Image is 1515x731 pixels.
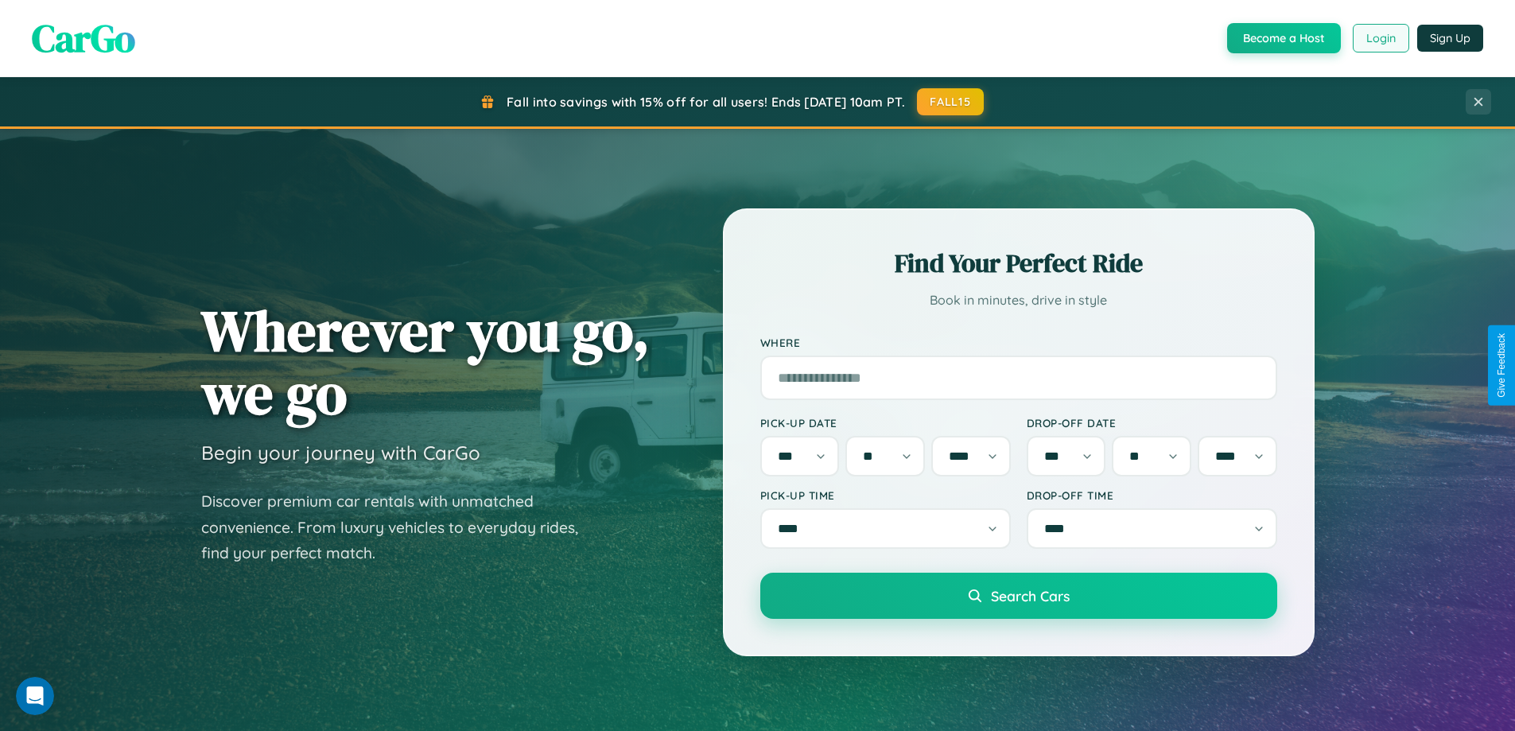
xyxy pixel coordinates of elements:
span: Search Cars [991,587,1070,605]
button: Become a Host [1227,23,1341,53]
button: Sign Up [1417,25,1483,52]
h2: Find Your Perfect Ride [760,246,1277,281]
button: Login [1353,24,1409,52]
h3: Begin your journey with CarGo [201,441,480,465]
span: Fall into savings with 15% off for all users! Ends [DATE] 10am PT. [507,94,905,110]
label: Pick-up Date [760,416,1011,430]
h1: Wherever you go, we go [201,299,650,425]
label: Drop-off Date [1027,416,1277,430]
span: CarGo [32,12,135,64]
button: Search Cars [760,573,1277,619]
label: Drop-off Time [1027,488,1277,502]
div: Give Feedback [1496,333,1507,398]
label: Pick-up Time [760,488,1011,502]
p: Book in minutes, drive in style [760,289,1277,312]
button: FALL15 [917,88,984,115]
iframe: Intercom live chat [16,677,54,715]
label: Where [760,336,1277,349]
p: Discover premium car rentals with unmatched convenience. From luxury vehicles to everyday rides, ... [201,488,599,566]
